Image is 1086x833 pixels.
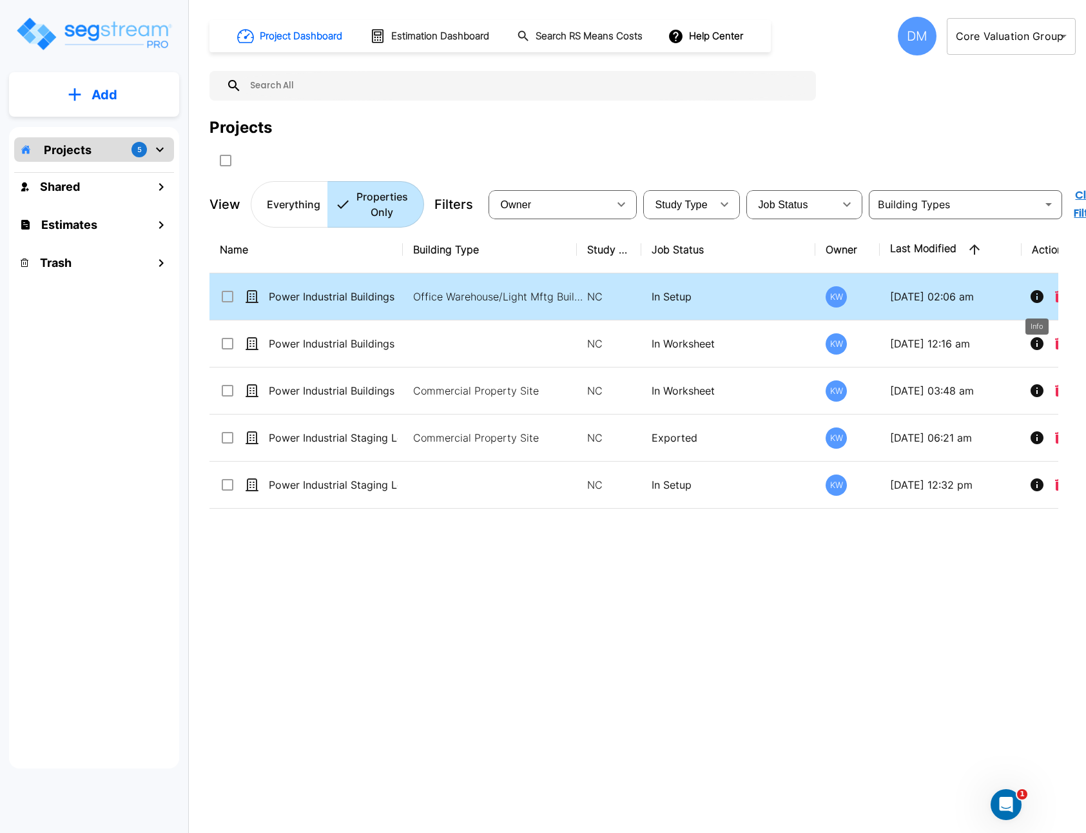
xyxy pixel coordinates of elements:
[652,289,805,304] p: In Setup
[267,197,320,212] p: Everything
[1050,331,1069,357] button: Delete
[1050,425,1069,451] button: Delete
[890,336,1011,351] p: [DATE] 12:16 am
[890,430,1011,446] p: [DATE] 06:21 am
[991,789,1022,820] iframe: Intercom live chat
[251,181,328,228] button: Everything
[655,199,707,210] span: Study Type
[213,148,238,173] button: SelectAll
[826,380,847,402] div: KW
[1024,472,1050,498] button: Info
[269,383,398,398] p: Power Industrial Buildings 2 & 4
[758,199,808,210] span: Job Status
[260,29,342,44] h1: Project Dashboard
[652,477,805,493] p: In Setup
[587,477,631,493] p: NC
[269,477,398,493] p: Power Industrial Staging Lot
[1050,472,1069,498] button: Delete
[391,29,489,44] h1: Estimation Dashboard
[327,181,424,228] button: Properties Only
[665,24,748,48] button: Help Center
[269,336,398,351] p: Power Industrial Buildings 2 & 4_template_Combined Costs
[512,24,650,49] button: Search RS Means Costs
[251,181,424,228] div: Platform
[826,286,847,308] div: KW
[232,22,349,50] button: Project Dashboard
[1017,789,1027,799] span: 1
[890,289,1011,304] p: [DATE] 02:06 am
[1040,195,1058,213] button: Open
[209,195,240,214] p: View
[1050,284,1069,309] button: Delete
[209,226,403,273] th: Name
[44,141,92,159] p: Projects
[873,195,1037,213] input: Building Types
[890,383,1011,398] p: [DATE] 03:48 am
[413,430,587,446] p: Commercial Property Site
[242,71,810,101] input: Search All
[652,336,805,351] p: In Worksheet
[365,23,496,50] button: Estimation Dashboard
[40,178,80,195] h1: Shared
[652,430,805,446] p: Exported
[890,477,1011,493] p: [DATE] 12:32 pm
[413,383,587,398] p: Commercial Property Site
[587,430,631,446] p: NC
[587,336,631,351] p: NC
[646,186,712,222] div: Select
[41,216,97,233] h1: Estimates
[587,289,631,304] p: NC
[641,226,815,273] th: Job Status
[956,28,1055,44] p: Core Valuation Group
[880,226,1022,273] th: Last Modified
[652,383,805,398] p: In Worksheet
[815,226,880,273] th: Owner
[1024,425,1050,451] button: Info
[1050,378,1069,404] button: Delete
[269,430,398,446] p: Power Industrial Staging Lot_Final
[209,116,272,139] div: Projects
[434,195,473,214] p: Filters
[826,475,847,496] div: KW
[491,186,608,222] div: Select
[898,17,936,55] div: DM
[749,186,834,222] div: Select
[92,85,117,104] p: Add
[577,226,641,273] th: Study Type
[1024,284,1050,309] button: Info
[269,289,398,304] p: Power Industrial Buildings 2 & 4_template
[356,189,408,220] p: Properties Only
[536,29,643,44] h1: Search RS Means Costs
[826,333,847,355] div: KW
[40,254,72,271] h1: Trash
[9,76,179,113] button: Add
[15,15,173,52] img: Logo
[500,199,531,210] span: Owner
[403,226,577,273] th: Building Type
[587,383,631,398] p: NC
[1025,318,1049,335] div: Info
[137,144,142,155] p: 5
[826,427,847,449] div: KW
[1024,331,1050,357] button: Info
[413,289,587,304] p: Office Warehouse/Light Mftg Building, Office Warehouse/Light Mftg Building, Office Warehouse/Ligh...
[1024,378,1050,404] button: Info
